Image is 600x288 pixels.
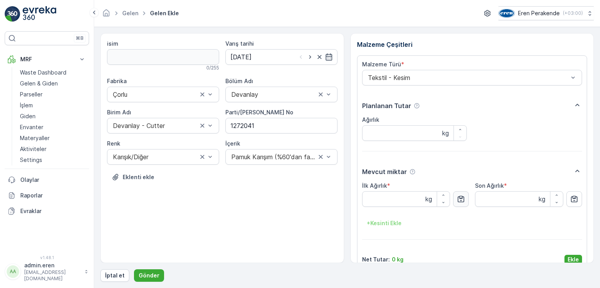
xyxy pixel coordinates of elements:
[20,145,46,153] p: Aktiviteler
[17,67,89,78] a: Waste Dashboard
[24,269,80,282] p: [EMAIL_ADDRESS][DOMAIN_NAME]
[20,123,43,131] p: Envanter
[37,180,62,186] span: Devanlay
[563,10,583,16] p: ( +03:00 )
[17,89,89,100] a: Parseller
[20,156,42,164] p: Settings
[414,103,420,109] div: Yardım Araç İkonu
[362,61,401,68] label: Malzeme Türü
[36,167,55,173] span: 5.16 kg
[5,172,89,188] a: Olaylar
[20,101,33,109] p: İşlem
[5,52,89,67] button: MRF
[518,9,560,17] p: Eren Perakende
[122,10,138,16] a: Gelen
[107,140,120,147] label: Renk
[139,272,159,279] p: Gönder
[206,65,219,71] p: 0 / 255
[102,12,111,18] a: Ana Sayfa
[362,116,379,123] label: Ağırlık
[5,255,89,260] span: v 1.48.1
[20,91,43,98] p: Parseller
[362,182,387,189] label: İlk Ağırlık
[5,203,89,219] a: Evraklar
[20,80,58,87] p: Gelen & Giden
[17,122,89,133] a: Envanter
[20,69,66,76] p: Waste Dashboard
[49,154,90,160] span: Tekstil - Kesim
[225,109,293,116] label: Parti/[PERSON_NAME] No
[5,261,89,282] button: AAadmin.eren[EMAIL_ADDRESS][DOMAIN_NAME]
[17,133,89,144] a: Materyaller
[76,35,84,41] p: ⌘B
[409,169,416,175] div: Yardım Araç İkonu
[7,180,37,186] span: Bölüm Adı :
[362,167,407,176] p: Mevcut miktar
[100,269,129,282] button: İptal et
[20,192,86,199] p: Raporlar
[225,78,253,84] label: Bölüm Adı
[225,49,337,65] input: dd/mm/yyyy
[357,40,587,49] p: Malzeme Çeşitleri
[425,194,432,204] p: kg
[5,6,20,22] img: logo
[26,128,59,135] span: Kayıt #7494
[148,9,180,17] span: Gelen ekle
[17,144,89,155] a: Aktiviteler
[107,40,118,47] label: isim
[105,272,125,279] p: İptal et
[5,188,89,203] a: Raporlar
[20,134,50,142] p: Materyaller
[20,55,73,63] p: MRF
[568,256,579,263] p: Ekle
[225,40,254,47] label: Varış tarihi
[392,256,404,263] p: 0 kg
[20,207,86,215] p: Evraklar
[20,112,36,120] p: Giden
[107,78,127,84] label: Fabrika
[225,140,240,147] label: İçerik
[362,101,411,110] p: Planlanan Tutar
[7,141,41,148] span: Arrive Date :
[23,192,45,199] span: Lacivert
[442,128,449,138] p: kg
[41,141,60,148] span: [DATE]
[7,265,19,278] div: AA
[17,155,89,165] a: Settings
[498,6,594,20] button: Eren Perakende(+03:00)
[7,205,25,212] span: İçerik :
[17,100,89,111] a: İşlem
[107,109,131,116] label: Birim Adı
[134,269,164,282] button: Gönder
[7,192,23,199] span: Renk :
[498,9,515,18] img: image_16_2KwAvdm.png
[7,154,49,160] span: Malzeme Türü :
[362,217,406,229] button: +Kesinti Ekle
[367,219,402,227] p: + Kesinti Ekle
[20,176,86,184] p: Olaylar
[23,6,56,22] img: logo_light-DOdMpM7g.png
[539,194,545,204] p: kg
[123,173,154,181] p: Eklenti ekle
[475,182,504,189] label: Son Ağırlık
[7,167,36,173] span: Net Tutar :
[17,111,89,122] a: Giden
[25,205,147,212] span: Pamuk Karışım (%60'dan fazla pamuk içerikli)
[107,171,159,183] button: Dosya Yükle
[280,7,318,16] p: Kayıt #7494
[24,261,80,269] p: admin.eren
[7,128,26,135] span: Name :
[362,256,390,263] p: Net Tutar :
[564,255,582,264] button: Ekle
[17,78,89,89] a: Gelen & Giden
